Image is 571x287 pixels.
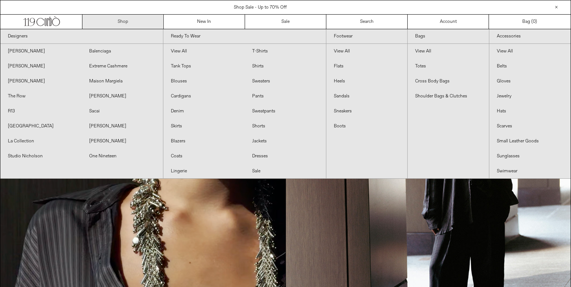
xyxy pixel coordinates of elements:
[0,104,82,119] a: R13
[163,164,245,179] a: Lingerie
[326,15,408,29] a: Search
[408,15,489,29] a: Account
[82,119,163,134] a: [PERSON_NAME]
[489,164,571,179] a: Swimwear
[489,15,570,29] a: Bag ()
[489,89,571,104] a: Jewelry
[489,29,571,44] a: Accessories
[489,104,571,119] a: Hats
[489,119,571,134] a: Scarves
[0,119,82,134] a: [GEOGRAPHIC_DATA]
[326,29,408,44] a: Footwear
[245,134,326,149] a: Jackets
[164,15,245,29] a: New In
[163,44,245,59] a: View All
[533,18,537,25] span: )
[245,89,326,104] a: Pants
[163,59,245,74] a: Tank Tops
[245,15,326,29] a: Sale
[82,59,163,74] a: Extreme Cashmere
[82,74,163,89] a: Maison Margiela
[82,89,163,104] a: [PERSON_NAME]
[163,119,245,134] a: Skirts
[489,44,571,59] a: View All
[163,104,245,119] a: Denim
[245,59,326,74] a: Shirts
[0,149,82,164] a: Studio Nicholson
[0,44,82,59] a: [PERSON_NAME]
[489,149,571,164] a: Sunglasses
[408,89,489,104] a: Shoulder Bags & Clutches
[163,74,245,89] a: Blouses
[0,29,163,44] a: Designers
[408,29,489,44] a: Bags
[326,89,408,104] a: Sandals
[245,74,326,89] a: Sweaters
[408,59,489,74] a: Totes
[245,164,326,179] a: Sale
[234,4,287,10] a: Shop Sale - Up to 70% Off
[489,74,571,89] a: Gloves
[163,89,245,104] a: Cardigans
[0,134,82,149] a: La Collection
[0,74,82,89] a: [PERSON_NAME]
[163,134,245,149] a: Blazers
[489,134,571,149] a: Small Leather Goods
[163,149,245,164] a: Coats
[326,44,408,59] a: View All
[326,74,408,89] a: Heels
[489,59,571,74] a: Belts
[408,44,489,59] a: View All
[82,134,163,149] a: [PERSON_NAME]
[245,149,326,164] a: Dresses
[0,89,82,104] a: The Row
[82,15,164,29] a: Shop
[163,29,326,44] a: Ready To Wear
[326,104,408,119] a: Sneakers
[0,59,82,74] a: [PERSON_NAME]
[326,119,408,134] a: Boots
[82,44,163,59] a: Balenciaga
[82,104,163,119] a: Sacai
[245,44,326,59] a: T-Shirts
[408,74,489,89] a: Cross Body Bags
[82,149,163,164] a: One Nineteen
[245,119,326,134] a: Shorts
[245,104,326,119] a: Sweatpants
[326,59,408,74] a: Flats
[533,19,535,25] span: 0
